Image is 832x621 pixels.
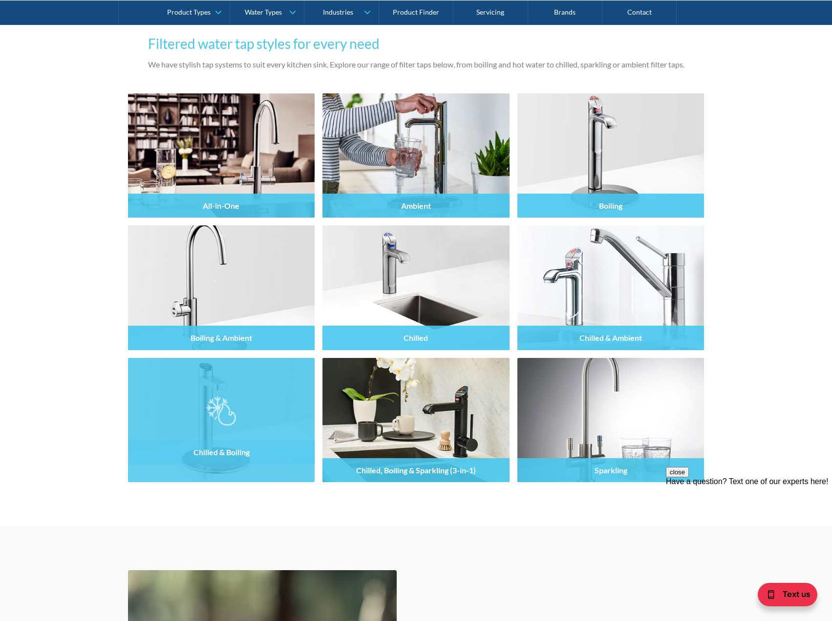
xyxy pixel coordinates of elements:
img: Filtered Water Taps [517,358,704,482]
div: Water Types [245,8,282,16]
img: Filtered Water Taps [128,225,315,350]
h4: Chilled [404,333,428,342]
img: Filtered Water Taps [128,93,315,218]
div: Product Types [167,8,211,16]
h4: Chilled & Boiling [193,447,249,456]
a: Ambient [322,93,510,218]
a: Chilled & Ambient [517,225,704,350]
h4: Boiling [599,201,622,210]
h4: Chilled & Ambient [579,333,642,342]
h4: Sparkling [595,466,627,475]
a: Chilled, Boiling & Sparkling (3-in-1) [322,358,510,482]
h3: Filtered water tap styles for every need [148,33,684,54]
img: Filtered Water Taps [322,93,510,218]
img: Filtered Water Taps [322,358,510,482]
img: Filtered Water Taps [517,93,704,218]
a: Boiling & Ambient [128,225,315,350]
a: Boiling [517,93,704,218]
a: Sparkling [517,358,704,482]
h4: All-in-One [203,201,239,210]
iframe: podium webchat widget bubble [754,572,832,621]
h4: Boiling & Ambient [191,333,252,342]
p: We have stylish tap systems to suit every kitchen sink. Explore our range of filter taps below, f... [148,59,684,70]
h4: Ambient [401,201,431,210]
iframe: podium webchat widget prompt [666,467,832,584]
a: All-in-One [128,93,315,218]
img: Filtered Water Taps [517,225,704,350]
h4: Chilled, Boiling & Sparkling (3-in-1) [356,466,476,475]
div: Industries [323,8,353,16]
a: Chilled & Boiling [128,358,315,482]
img: Filtered Water Taps [128,358,315,482]
a: Chilled [322,225,510,350]
img: Filtered Water Taps [322,225,510,350]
